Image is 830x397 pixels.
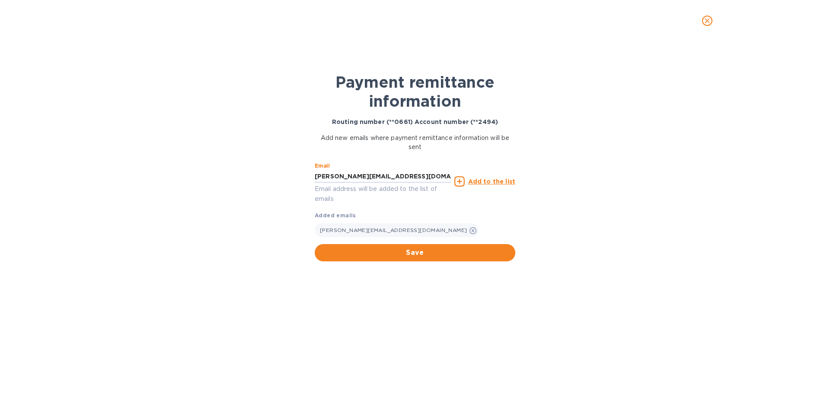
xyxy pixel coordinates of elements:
b: Payment remittance information [335,73,495,111]
p: Add new emails where payment remittance information will be sent [315,133,515,152]
b: Routing number (**0661) Account number (**2494) [332,118,498,125]
u: Add to the list [468,178,515,185]
span: Save [322,248,508,258]
div: [PERSON_NAME][EMAIL_ADDRESS][DOMAIN_NAME] [315,223,479,237]
b: Added emails [315,212,356,219]
button: Save [315,244,515,261]
span: [PERSON_NAME][EMAIL_ADDRESS][DOMAIN_NAME] [320,227,467,233]
button: close [697,10,718,31]
p: Email address will be added to the list of emails [315,184,451,204]
input: Enter email [315,170,451,183]
label: Email [315,164,330,169]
